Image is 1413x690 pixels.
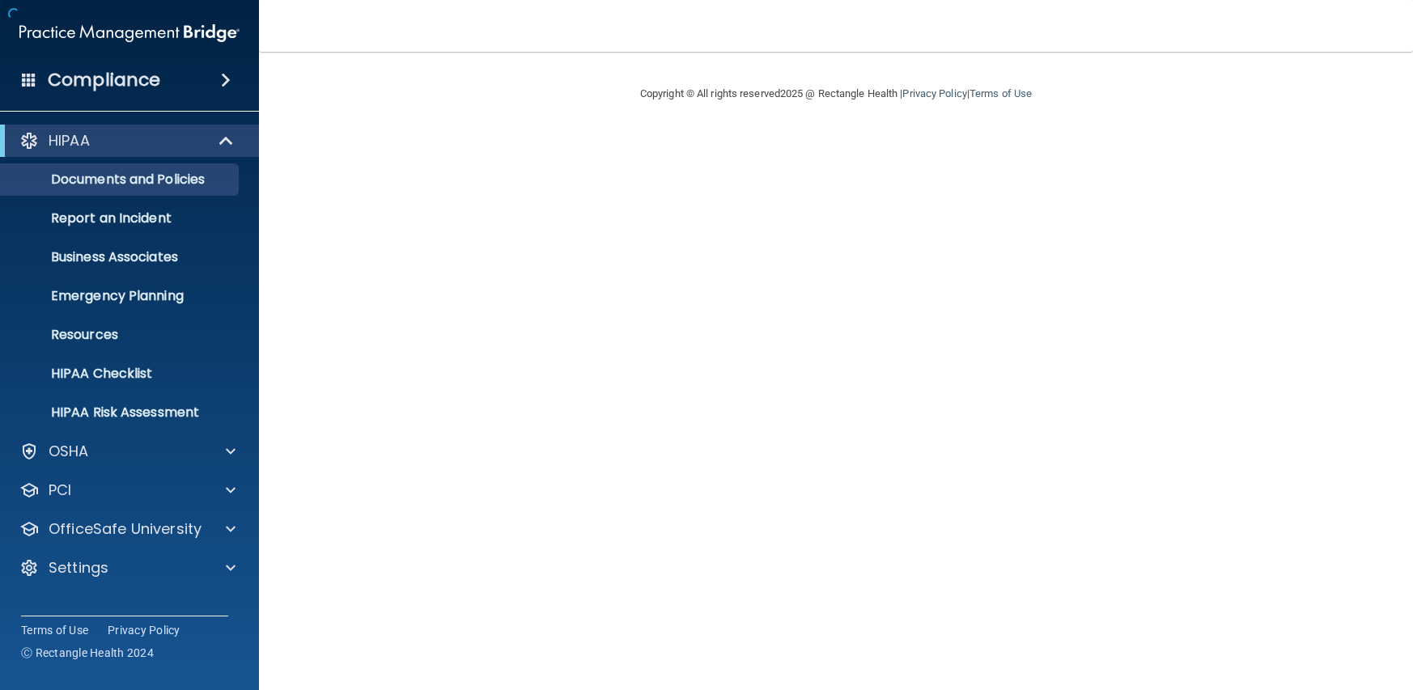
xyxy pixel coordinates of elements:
[48,69,160,91] h4: Compliance
[11,171,231,188] p: Documents and Policies
[11,327,231,343] p: Resources
[11,404,231,421] p: HIPAA Risk Assessment
[11,210,231,226] p: Report an Incident
[11,249,231,265] p: Business Associates
[19,558,235,578] a: Settings
[49,558,108,578] p: Settings
[19,442,235,461] a: OSHA
[49,442,89,461] p: OSHA
[21,622,88,638] a: Terms of Use
[108,622,180,638] a: Privacy Policy
[970,87,1032,99] a: Terms of Use
[541,68,1131,120] div: Copyright © All rights reserved 2025 @ Rectangle Health | |
[19,480,235,500] a: PCI
[11,366,231,382] p: HIPAA Checklist
[49,131,90,150] p: HIPAA
[21,645,154,661] span: Ⓒ Rectangle Health 2024
[19,131,235,150] a: HIPAA
[19,17,240,49] img: PMB logo
[49,519,202,539] p: OfficeSafe University
[902,87,966,99] a: Privacy Policy
[19,519,235,539] a: OfficeSafe University
[11,288,231,304] p: Emergency Planning
[49,480,71,500] p: PCI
